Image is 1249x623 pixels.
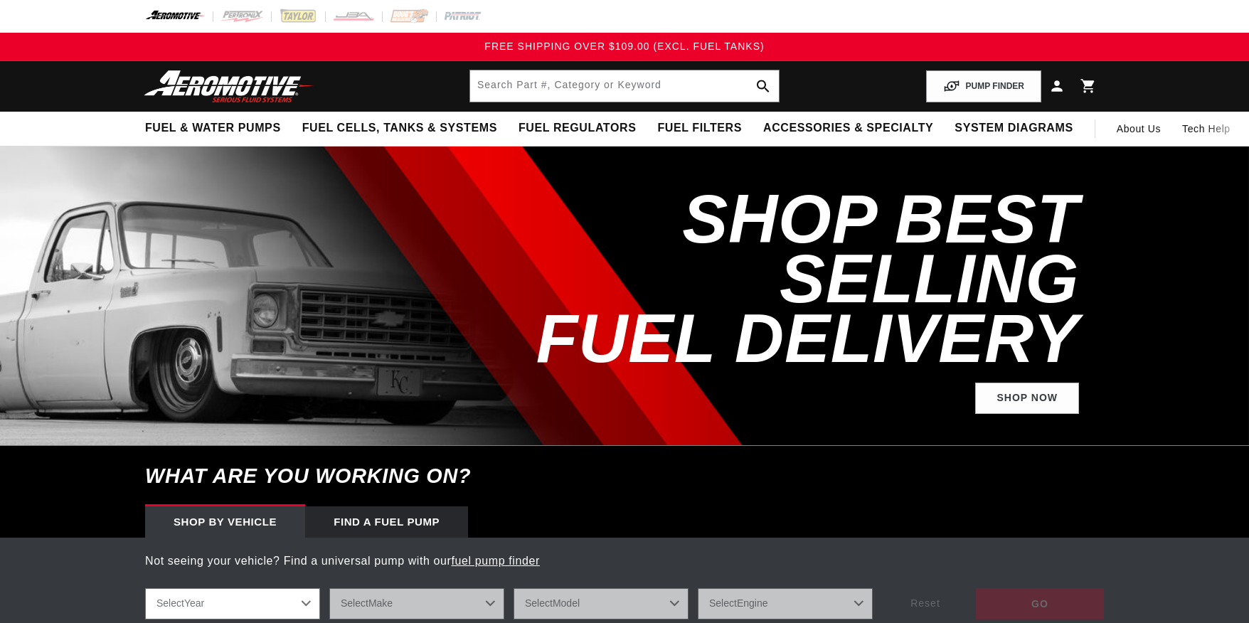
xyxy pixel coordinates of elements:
span: FREE SHIPPING OVER $109.00 (EXCL. FUEL TANKS) [484,41,764,52]
summary: Fuel & Water Pumps [134,112,292,145]
span: Tech Help [1182,121,1231,137]
span: Fuel Filters [657,121,742,136]
summary: Fuel Regulators [508,112,647,145]
button: PUMP FINDER [926,70,1041,102]
summary: Fuel Cells, Tanks & Systems [292,112,508,145]
h2: SHOP BEST SELLING FUEL DELIVERY [471,189,1079,368]
select: Engine [698,588,873,619]
span: Accessories & Specialty [763,121,933,136]
p: Not seeing your vehicle? Find a universal pump with our [145,552,1104,570]
summary: System Diagrams [944,112,1083,145]
a: fuel pump finder [452,555,540,567]
h6: What are you working on? [110,446,1139,506]
summary: Fuel Filters [647,112,753,145]
select: Model [514,588,689,619]
summary: Accessories & Specialty [753,112,944,145]
span: Fuel Cells, Tanks & Systems [302,121,497,136]
select: Year [145,588,320,619]
span: System Diagrams [955,121,1073,136]
span: Fuel & Water Pumps [145,121,281,136]
button: search button [748,70,779,102]
a: Shop Now [975,383,1079,415]
a: About Us [1106,112,1171,146]
summary: Tech Help [1171,112,1241,146]
div: Find a Fuel Pump [305,506,468,538]
div: Shop by vehicle [145,506,305,538]
span: Fuel Regulators [519,121,636,136]
input: Search by Part Number, Category or Keyword [470,70,779,102]
span: About Us [1117,123,1161,134]
img: Aeromotive [140,70,318,103]
select: Make [329,588,504,619]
